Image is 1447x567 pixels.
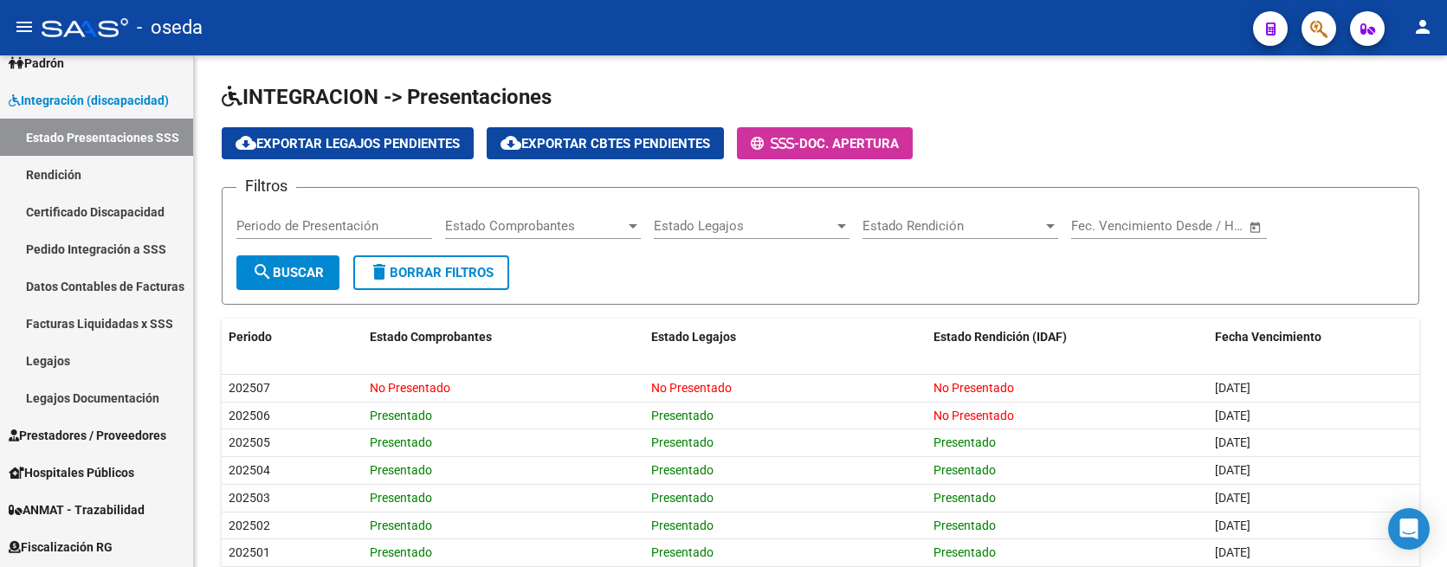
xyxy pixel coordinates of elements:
[501,136,710,151] span: Exportar Cbtes Pendientes
[353,255,509,290] button: Borrar Filtros
[933,463,996,477] span: Presentado
[445,218,625,234] span: Estado Comprobantes
[933,330,1067,344] span: Estado Rendición (IDAF)
[229,409,270,422] span: 202506
[1215,381,1250,395] span: [DATE]
[1215,519,1250,532] span: [DATE]
[222,85,552,109] span: INTEGRACION -> Presentaciones
[370,463,432,477] span: Presentado
[370,545,432,559] span: Presentado
[1246,217,1266,237] button: Open calendar
[9,54,64,73] span: Padrón
[651,519,714,532] span: Presentado
[9,538,113,557] span: Fiscalización RG
[1412,16,1433,37] mat-icon: person
[229,545,270,559] span: 202501
[9,91,169,110] span: Integración (discapacidad)
[651,435,714,449] span: Presentado
[933,519,996,532] span: Presentado
[651,545,714,559] span: Presentado
[933,491,996,505] span: Presentado
[370,491,432,505] span: Presentado
[229,381,270,395] span: 202507
[222,319,363,356] datatable-header-cell: Periodo
[933,435,996,449] span: Presentado
[236,136,460,151] span: Exportar Legajos Pendientes
[651,409,714,422] span: Presentado
[236,132,256,153] mat-icon: cloud_download
[933,545,996,559] span: Presentado
[137,9,203,47] span: - oseda
[737,127,913,159] button: -Doc. Apertura
[927,319,1208,356] datatable-header-cell: Estado Rendición (IDAF)
[252,265,324,280] span: Buscar
[654,218,834,234] span: Estado Legajos
[14,16,35,37] mat-icon: menu
[1157,218,1241,234] input: Fecha fin
[370,330,492,344] span: Estado Comprobantes
[799,136,899,151] span: Doc. Apertura
[370,519,432,532] span: Presentado
[1215,545,1250,559] span: [DATE]
[369,265,494,280] span: Borrar Filtros
[933,409,1014,422] span: No Presentado
[222,127,474,159] button: Exportar Legajos Pendientes
[501,132,521,153] mat-icon: cloud_download
[9,463,134,482] span: Hospitales Públicos
[369,261,390,282] mat-icon: delete
[651,330,736,344] span: Estado Legajos
[1388,508,1430,550] div: Open Intercom Messenger
[363,319,644,356] datatable-header-cell: Estado Comprobantes
[229,463,270,477] span: 202504
[651,381,732,395] span: No Presentado
[236,255,339,290] button: Buscar
[1215,435,1250,449] span: [DATE]
[229,491,270,505] span: 202503
[651,463,714,477] span: Presentado
[651,491,714,505] span: Presentado
[862,218,1043,234] span: Estado Rendición
[229,435,270,449] span: 202505
[370,435,432,449] span: Presentado
[1071,218,1141,234] input: Fecha inicio
[487,127,724,159] button: Exportar Cbtes Pendientes
[1215,409,1250,422] span: [DATE]
[229,519,270,532] span: 202502
[751,136,799,151] span: -
[252,261,273,282] mat-icon: search
[370,409,432,422] span: Presentado
[1215,491,1250,505] span: [DATE]
[236,174,296,198] h3: Filtros
[1215,330,1321,344] span: Fecha Vencimiento
[9,426,166,445] span: Prestadores / Proveedores
[1208,319,1419,356] datatable-header-cell: Fecha Vencimiento
[229,330,272,344] span: Periodo
[370,381,450,395] span: No Presentado
[9,500,145,519] span: ANMAT - Trazabilidad
[1215,463,1250,477] span: [DATE]
[644,319,926,356] datatable-header-cell: Estado Legajos
[933,381,1014,395] span: No Presentado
